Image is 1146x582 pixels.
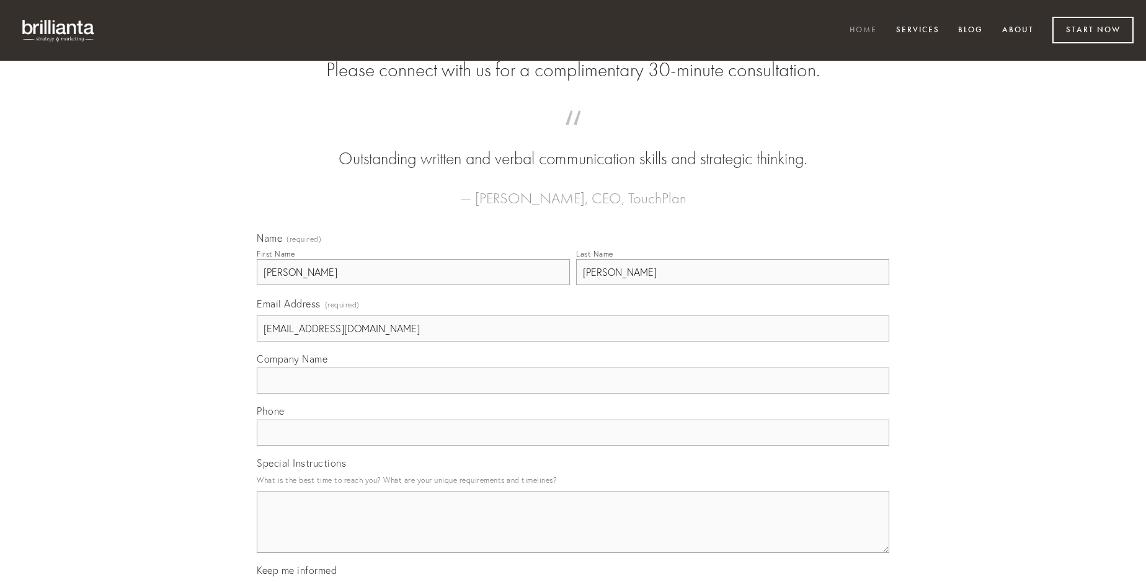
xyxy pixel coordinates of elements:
[257,472,889,488] p: What is the best time to reach you? What are your unique requirements and timelines?
[950,20,991,41] a: Blog
[257,457,346,469] span: Special Instructions
[257,298,321,310] span: Email Address
[257,249,295,258] div: First Name
[257,405,285,417] span: Phone
[994,20,1042,41] a: About
[277,123,869,147] span: “
[12,12,105,48] img: brillianta - research, strategy, marketing
[325,296,360,313] span: (required)
[277,171,869,211] figcaption: — [PERSON_NAME], CEO, TouchPlan
[257,564,337,576] span: Keep me informed
[1052,17,1134,43] a: Start Now
[286,236,321,243] span: (required)
[257,58,889,82] h2: Please connect with us for a complimentary 30-minute consultation.
[257,353,327,365] span: Company Name
[257,232,282,244] span: Name
[888,20,948,41] a: Services
[576,249,613,258] div: Last Name
[842,20,885,41] a: Home
[277,123,869,171] blockquote: Outstanding written and verbal communication skills and strategic thinking.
